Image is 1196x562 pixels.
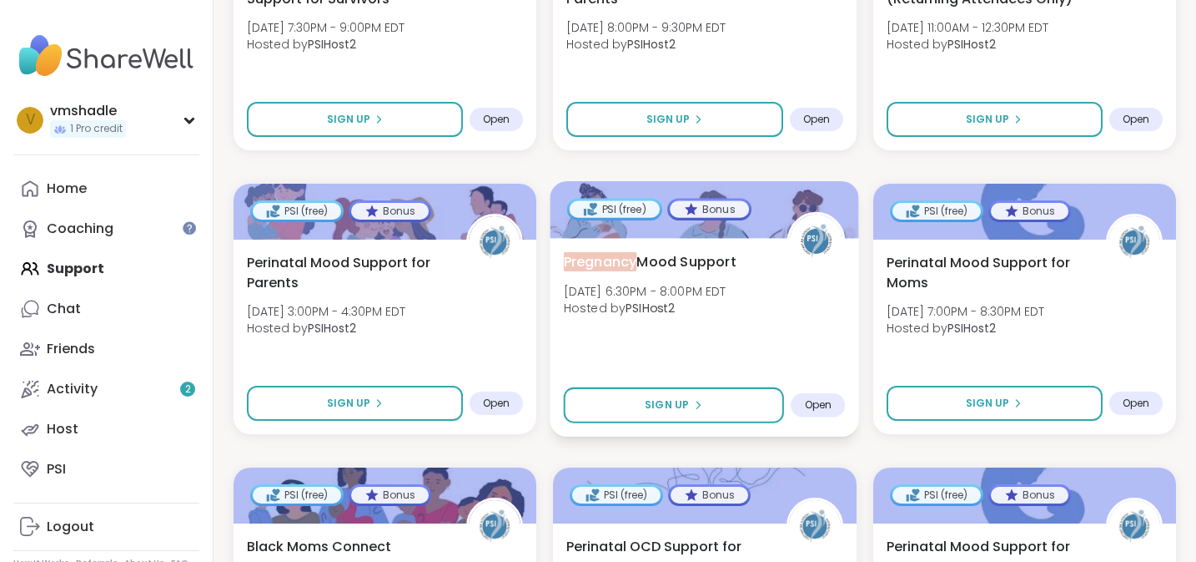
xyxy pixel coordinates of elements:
span: Open [1123,113,1149,126]
span: 1 Pro credit [70,122,123,136]
div: Bonus [671,487,748,504]
img: PSIHost2 [469,500,520,552]
a: PSI [13,449,199,489]
span: 2 [185,382,191,397]
button: Sign Up [887,386,1103,421]
b: PSIHost2 [947,36,996,53]
span: Hosted by [564,300,726,316]
a: Home [13,169,199,209]
b: PSIHost2 [627,36,676,53]
div: Bonus [991,487,1068,504]
div: Chat [47,300,81,318]
span: Pregnancy [564,251,637,271]
a: Activity2 [13,369,199,409]
div: PSI (free) [570,200,660,217]
img: PSIHost2 [791,215,843,267]
div: PSI (free) [892,203,981,220]
span: Sign Up [966,396,1009,411]
div: Bonus [351,203,429,220]
img: PSIHost2 [1108,500,1160,552]
span: Hosted by [566,36,726,53]
span: Hosted by [247,36,405,53]
img: ShareWell Nav Logo [13,27,199,85]
div: PSI (free) [253,487,341,504]
div: Coaching [47,220,113,238]
span: [DATE] 7:30PM - 9:00PM EDT [247,19,405,36]
span: Hosted by [247,320,405,337]
div: Home [47,180,87,198]
span: Sign Up [327,112,370,127]
span: [DATE] 3:00PM - 4:30PM EDT [247,303,405,320]
span: v [26,109,35,131]
b: PSIHost2 [947,320,996,337]
span: [DATE] 7:00PM - 8:30PM EDT [887,303,1044,320]
span: [DATE] 11:00AM - 12:30PM EDT [887,19,1048,36]
span: Open [483,397,510,410]
span: Perinatal Mood Support for Moms [887,253,1088,293]
span: Open [483,113,510,126]
button: Sign Up [564,387,785,423]
button: Sign Up [566,102,782,137]
div: PSI (free) [572,487,661,504]
div: Activity [47,380,98,398]
span: Sign Up [966,112,1009,127]
span: Hosted by [887,320,1044,337]
div: PSI [47,460,66,478]
img: PSIHost2 [789,500,841,552]
div: PSI (free) [253,203,341,220]
span: [DATE] 6:30PM - 8:00PM EDT [564,282,726,299]
button: Sign Up [247,386,463,421]
a: Host [13,409,199,449]
iframe: Spotlight [183,221,196,235]
button: Sign Up [247,102,463,137]
a: Friends [13,329,199,369]
span: Perinatal Mood Support for Parents [247,253,448,293]
span: [DATE] 8:00PM - 9:30PM EDT [566,19,726,36]
div: Bonus [671,200,750,217]
div: Host [47,420,78,438]
span: Hosted by [887,36,1048,53]
div: PSI (free) [892,487,981,504]
span: Sign Up [646,397,690,413]
span: Sign Up [646,112,690,127]
img: PSIHost2 [1108,216,1160,268]
a: Chat [13,289,199,329]
img: PSIHost2 [469,216,520,268]
div: Friends [47,340,95,358]
span: Open [805,398,832,412]
div: vmshadle [50,102,126,120]
div: Bonus [991,203,1068,220]
b: PSIHost2 [626,300,675,316]
span: Open [803,113,830,126]
b: PSIHost2 [308,320,356,337]
span: Mood Support [564,251,736,271]
div: Bonus [351,487,429,504]
span: Open [1123,397,1149,410]
span: Sign Up [327,396,370,411]
a: Coaching [13,209,199,249]
span: Black Moms Connect [247,537,391,557]
b: PSIHost2 [308,36,356,53]
div: Logout [47,518,94,536]
button: Sign Up [887,102,1103,137]
a: Logout [13,507,199,547]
